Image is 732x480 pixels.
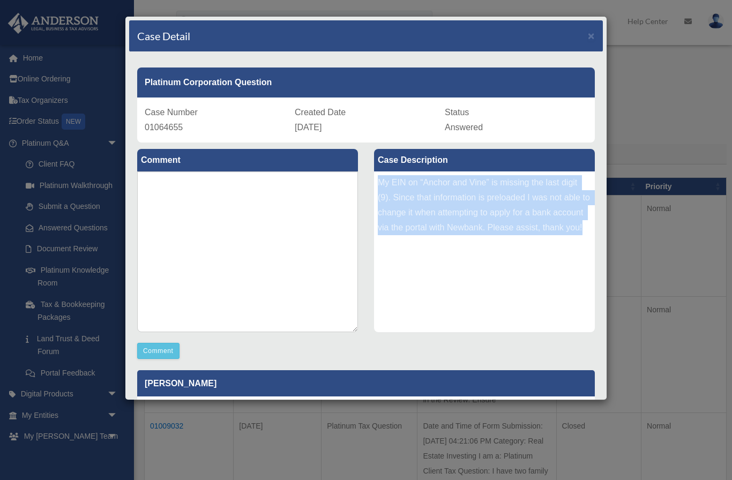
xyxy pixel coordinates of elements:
[137,67,595,97] div: Platinum Corporation Question
[137,370,595,396] p: [PERSON_NAME]
[137,28,190,43] h4: Case Detail
[137,343,180,359] button: Comment
[295,108,346,117] span: Created Date
[145,108,198,117] span: Case Number
[295,123,322,132] span: [DATE]
[588,29,595,42] span: ×
[374,149,595,171] label: Case Description
[145,123,183,132] span: 01064655
[588,30,595,41] button: Close
[445,123,483,132] span: Answered
[445,108,469,117] span: Status
[374,171,595,332] div: My EIN on “Anchor and Vine” is missing the last digit (9). Since that information is preloaded I ...
[137,149,358,171] label: Comment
